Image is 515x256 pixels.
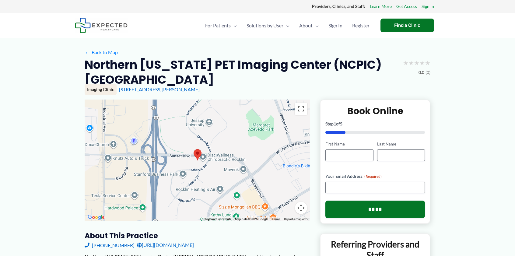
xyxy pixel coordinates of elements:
[403,57,408,68] span: ★
[347,15,374,36] a: Register
[377,141,425,147] label: Last Name
[313,15,319,36] span: Menu Toggle
[85,49,90,55] span: ←
[325,105,425,117] h2: Book Online
[408,57,414,68] span: ★
[328,15,342,36] span: Sign In
[294,15,324,36] a: AboutMenu Toggle
[75,18,128,33] img: Expected Healthcare Logo - side, dark font, small
[312,4,365,9] strong: Providers, Clinics, and Staff:
[364,174,382,179] span: (Required)
[200,15,242,36] a: For PatientsMenu Toggle
[283,15,289,36] span: Menu Toggle
[419,68,424,76] span: 0.0
[272,217,280,221] a: Terms (opens in new tab)
[370,2,392,10] a: Learn More
[422,2,434,10] a: Sign In
[325,141,373,147] label: First Name
[295,202,307,214] button: Map camera controls
[325,173,425,179] label: Your Email Address
[242,15,294,36] a: Solutions by UserMenu Toggle
[299,15,313,36] span: About
[324,15,347,36] a: Sign In
[284,217,308,221] a: Report a map error
[247,15,283,36] span: Solutions by User
[352,15,370,36] span: Register
[85,48,118,57] a: ←Back to Map
[85,240,135,250] a: [PHONE_NUMBER]
[86,213,106,221] a: Open this area in Google Maps (opens a new window)
[425,57,430,68] span: ★
[119,86,200,92] a: [STREET_ADDRESS][PERSON_NAME]
[235,217,268,221] span: Map data ©2025 Google
[205,217,231,221] button: Keyboard shortcuts
[231,15,237,36] span: Menu Toggle
[205,15,231,36] span: For Patients
[137,240,194,250] a: [URL][DOMAIN_NAME]
[85,57,398,87] h2: Northern [US_STATE] PET Imaging Center (NCPIC) [GEOGRAPHIC_DATA]
[295,103,307,115] button: Toggle fullscreen view
[340,121,342,126] span: 5
[86,213,106,221] img: Google
[426,68,430,76] span: (0)
[200,15,374,36] nav: Primary Site Navigation
[334,121,336,126] span: 1
[414,57,419,68] span: ★
[85,231,310,240] h3: About this practice
[419,57,425,68] span: ★
[380,19,434,32] a: Find a Clinic
[325,122,425,126] p: Step of
[396,2,417,10] a: Get Access
[85,84,117,95] div: Imaging Clinic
